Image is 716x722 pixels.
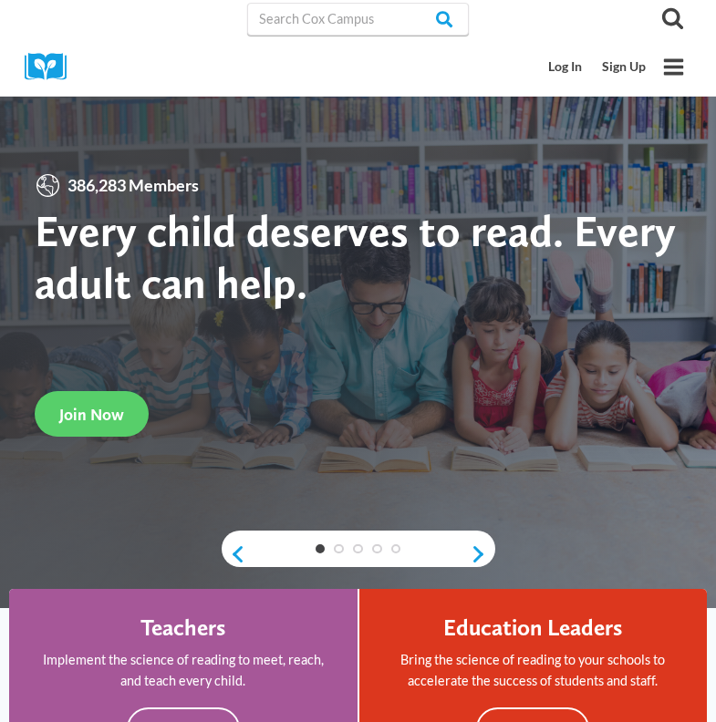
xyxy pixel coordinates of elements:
[539,50,593,84] a: Log In
[25,53,79,81] img: Cox Campus
[61,172,205,199] span: 386,283 Members
[656,49,691,85] button: Open menu
[222,536,495,572] div: content slider buttons
[222,544,246,564] a: previous
[353,544,363,554] a: 3
[391,544,401,554] a: 5
[247,3,470,36] input: Search Cox Campus
[539,50,656,84] nav: Secondary Mobile Navigation
[35,391,149,436] a: Join Now
[35,204,676,309] strong: Every child deserves to read. Every adult can help.
[471,544,495,564] a: next
[140,614,225,641] h4: Teachers
[384,649,683,691] p: Bring the science of reading to your schools to accelerate the success of students and staff.
[316,544,326,554] a: 1
[34,649,333,691] p: Implement the science of reading to meet, reach, and teach every child.
[592,50,656,84] a: Sign Up
[443,614,622,641] h4: Education Leaders
[372,544,382,554] a: 4
[334,544,344,554] a: 2
[59,405,124,424] span: Join Now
